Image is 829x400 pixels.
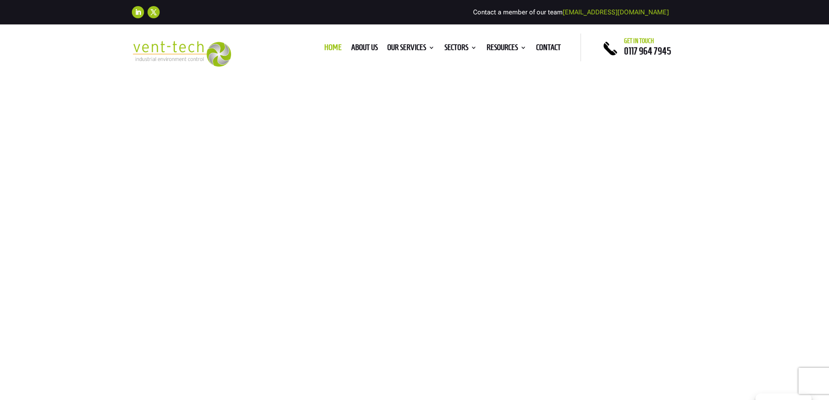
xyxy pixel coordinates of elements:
[387,44,435,54] a: Our Services
[132,41,232,67] img: 2023-09-27T08_35_16.549ZVENT-TECH---Clear-background
[324,44,342,54] a: Home
[563,8,669,16] a: [EMAIL_ADDRESS][DOMAIN_NAME]
[444,44,477,54] a: Sectors
[536,44,561,54] a: Contact
[487,44,527,54] a: Resources
[473,8,669,16] span: Contact a member of our team
[624,46,671,56] a: 0117 964 7945
[132,6,144,18] a: Follow on LinkedIn
[351,44,378,54] a: About us
[624,37,654,44] span: Get in touch
[148,6,160,18] a: Follow on X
